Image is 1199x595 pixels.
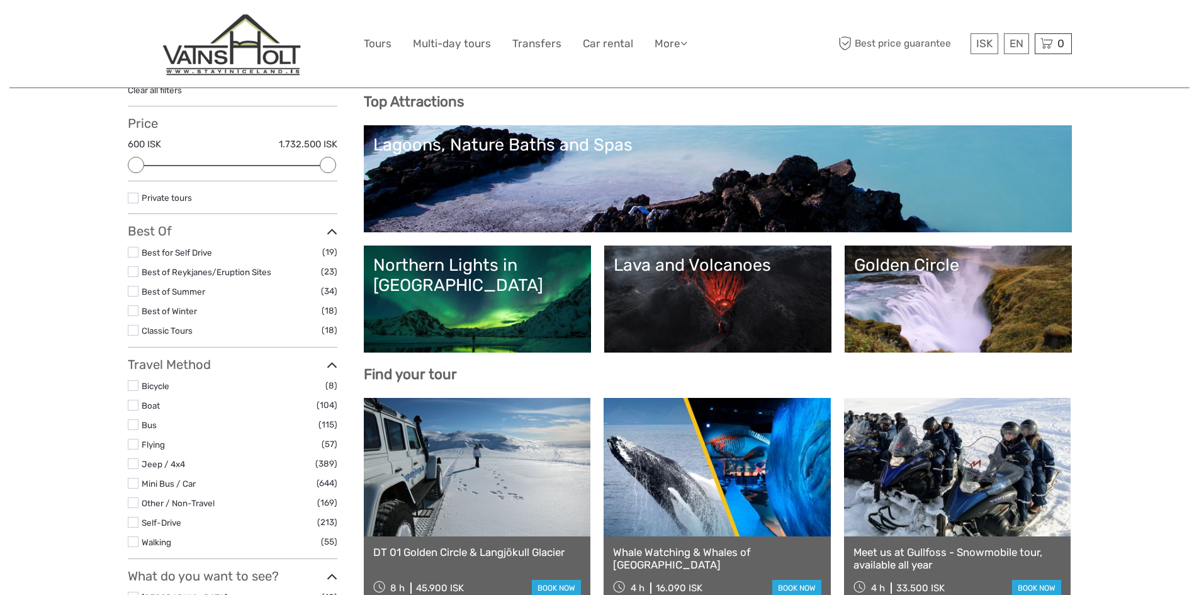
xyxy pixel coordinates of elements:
[836,33,967,54] span: Best price guarantee
[1055,37,1066,50] span: 0
[142,286,205,297] a: Best of Summer
[317,476,337,490] span: (644)
[142,193,192,203] a: Private tours
[145,20,160,35] button: Open LiveChat chat widget
[318,417,337,432] span: (115)
[656,582,702,594] div: 16.090 ISK
[322,437,337,451] span: (57)
[315,456,337,471] span: (389)
[142,459,185,469] a: Jeep / 4x4
[321,284,337,298] span: (34)
[614,255,822,343] a: Lava and Volcanoes
[583,35,633,53] a: Car rental
[128,116,337,131] h3: Price
[613,546,821,572] a: Whale Watching & Whales of [GEOGRAPHIC_DATA]
[512,35,561,53] a: Transfers
[390,582,405,594] span: 8 h
[364,35,391,53] a: Tours
[364,93,464,110] b: Top Attractions
[853,546,1062,572] a: Meet us at Gullfoss - Snowmobile tour, available all year
[976,37,993,50] span: ISK
[322,303,337,318] span: (18)
[128,138,161,151] label: 600 ISK
[373,135,1062,223] a: Lagoons, Nature Baths and Spas
[317,398,337,412] span: (104)
[18,22,142,32] p: We're away right now. Please check back later!
[142,267,271,277] a: Best of Reykjanes/Eruption Sites
[364,366,457,383] b: Find your tour
[142,479,196,489] a: Mini Bus / Car
[413,35,491,53] a: Multi-day tours
[142,518,181,528] a: Self-Drive
[322,245,337,259] span: (19)
[322,323,337,337] span: (18)
[373,255,582,343] a: Northern Lights in [GEOGRAPHIC_DATA]
[317,515,337,530] span: (213)
[854,255,1062,275] div: Golden Circle
[128,224,337,239] h3: Best Of
[142,306,197,316] a: Best of Winter
[163,12,301,76] img: 895-a7a4b632-96e8-4317-b778-3c77b6a97240_logo_big.jpg
[871,582,885,594] span: 4 h
[142,439,165,450] a: Flying
[631,582,645,594] span: 4 h
[1004,33,1029,54] div: EN
[317,496,337,510] span: (169)
[142,247,212,258] a: Best for Self Drive
[655,35,687,53] a: More
[142,326,193,336] a: Classic Tours
[142,420,157,430] a: Bus
[373,546,582,558] a: DT 01 Golden Circle & Langjökull Glacier
[614,255,822,275] div: Lava and Volcanoes
[896,582,945,594] div: 33.500 ISK
[279,138,337,151] label: 1.732.500 ISK
[321,535,337,549] span: (55)
[142,400,160,411] a: Boat
[142,537,171,547] a: Walking
[325,378,337,393] span: (8)
[128,85,182,95] a: Clear all filters
[142,381,169,391] a: Bicycle
[128,569,337,584] h3: What do you want to see?
[416,582,464,594] div: 45.900 ISK
[373,255,582,296] div: Northern Lights in [GEOGRAPHIC_DATA]
[142,498,215,508] a: Other / Non-Travel
[854,255,1062,343] a: Golden Circle
[128,357,337,372] h3: Travel Method
[373,135,1062,155] div: Lagoons, Nature Baths and Spas
[321,264,337,279] span: (23)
